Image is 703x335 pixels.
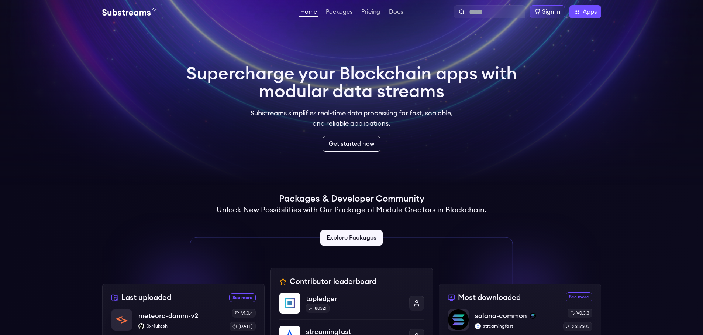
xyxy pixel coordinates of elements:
div: [DATE] [230,322,256,331]
img: 0xMukesh [138,323,144,329]
h1: Packages & Developer Community [279,193,424,205]
p: solana-common [475,311,527,321]
a: Packages [324,9,354,16]
p: streamingfast [475,323,557,329]
img: Substream's logo [102,7,157,16]
div: Sign in [542,7,560,16]
a: Home [299,9,318,17]
span: Apps [583,7,597,16]
a: Explore Packages [320,230,383,246]
p: Substreams simplifies real-time data processing for fast, scalable, and reliable applications. [245,108,458,129]
img: meteora-damm-v2 [111,309,132,330]
div: v1.0.4 [232,309,256,318]
p: 0xMukesh [138,323,224,329]
a: Get started now [323,136,380,152]
img: topledger [279,293,300,314]
a: Sign in [530,5,565,18]
p: topledger [306,294,403,304]
div: 80321 [306,304,330,313]
a: Pricing [360,9,382,16]
img: solana [530,313,536,319]
h2: Unlock New Possibilities with Our Package of Module Creators in Blockchain. [217,205,486,215]
img: streamingfast [475,323,481,329]
p: meteora-damm-v2 [138,311,198,321]
a: Docs [387,9,404,16]
img: solana-common [448,309,469,330]
div: v0.3.3 [568,309,592,318]
a: See more recently uploaded packages [229,293,256,302]
a: See more most downloaded packages [566,292,592,301]
h1: Supercharge your Blockchain apps with modular data streams [186,65,517,101]
a: topledgertopledger80321 [279,293,424,319]
div: 2637605 [563,322,592,331]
